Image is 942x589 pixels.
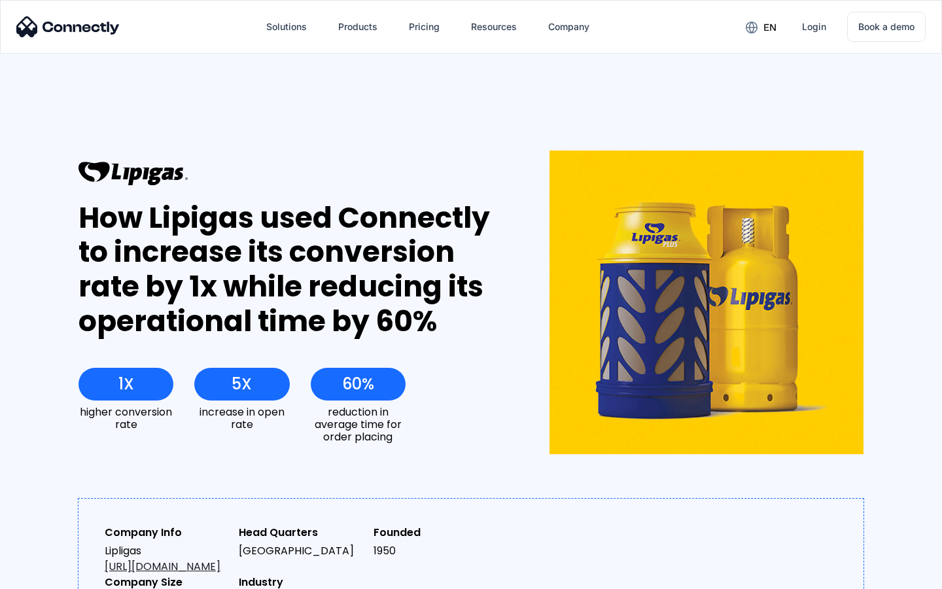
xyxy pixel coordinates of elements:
a: Book a demo [847,12,926,42]
div: Products [328,11,388,43]
div: Company Info [105,525,228,541]
div: Solutions [256,11,317,43]
div: Login [802,18,826,36]
div: Founded [374,525,497,541]
div: higher conversion rate [78,406,173,431]
aside: Language selected: English [13,566,78,584]
div: Pricing [409,18,440,36]
div: en [735,17,786,37]
img: Connectly Logo [16,16,120,37]
a: Login [792,11,837,43]
div: 60% [342,375,374,393]
div: Solutions [266,18,307,36]
a: [URL][DOMAIN_NAME] [105,559,220,574]
div: 1950 [374,543,497,559]
div: Resources [471,18,517,36]
div: Company [548,18,589,36]
div: Resources [461,11,527,43]
div: Head Quarters [239,525,362,541]
div: Company [538,11,600,43]
div: en [763,18,776,37]
div: How Lipigas used Connectly to increase its conversion rate by 1x while reducing its operational t... [78,201,502,339]
div: Lipligas [105,543,228,575]
a: Pricing [398,11,450,43]
div: [GEOGRAPHIC_DATA] [239,543,362,559]
div: reduction in average time for order placing [311,406,406,444]
div: increase in open rate [194,406,289,431]
div: 5X [232,375,252,393]
div: Products [338,18,377,36]
div: 1X [118,375,134,393]
ul: Language list [26,566,78,584]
